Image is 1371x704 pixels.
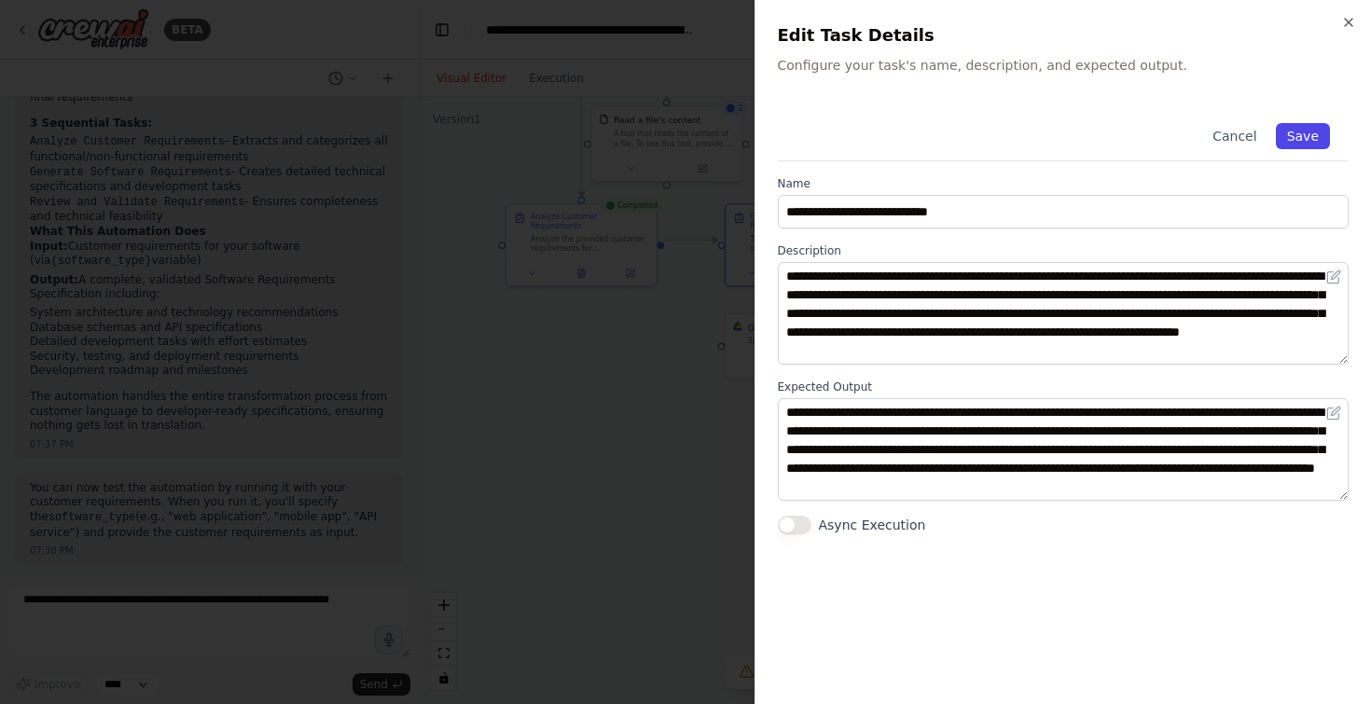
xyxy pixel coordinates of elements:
label: Async Execution [819,516,926,534]
label: Description [778,243,1350,258]
label: Name [778,176,1350,191]
button: Cancel [1201,123,1267,149]
button: Open in editor [1323,266,1345,288]
label: Expected Output [778,380,1350,394]
h2: Edit Task Details [778,22,1350,48]
button: Save [1276,123,1330,149]
button: Open in editor [1323,402,1345,424]
p: Configure your task's name, description, and expected output. [778,56,1350,75]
